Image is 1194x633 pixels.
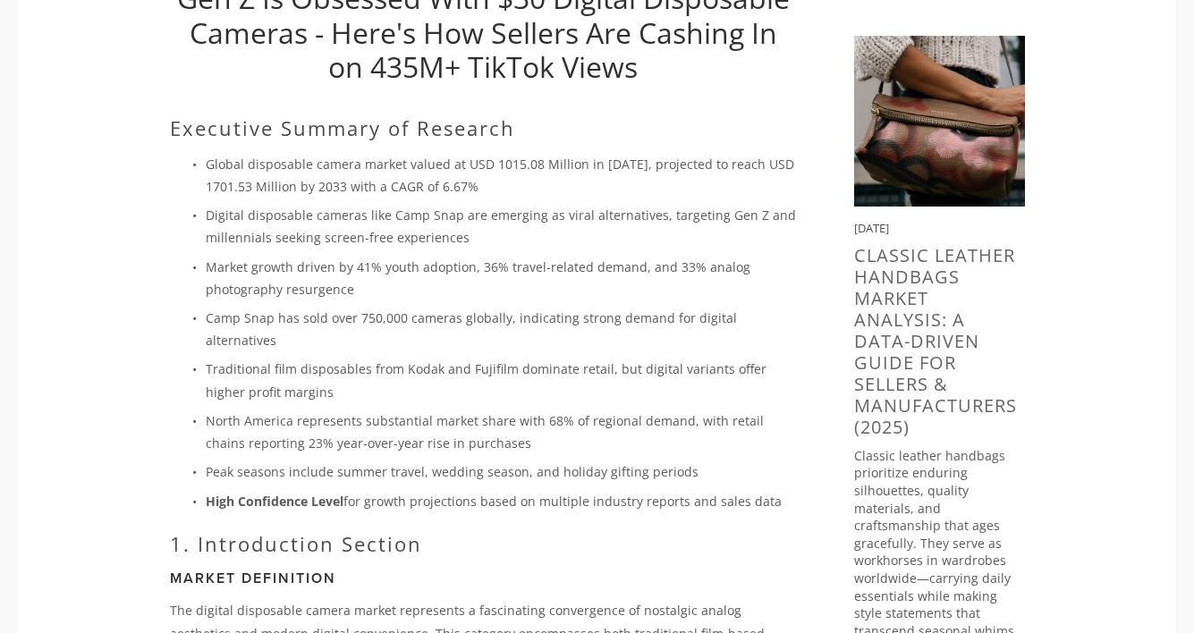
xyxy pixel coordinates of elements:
[206,204,797,249] p: Digital disposable cameras like Camp Snap are emerging as viral alternatives, targeting Gen Z and...
[206,256,797,300] p: Market growth driven by 41% youth adoption, 36% travel-related demand, and 33% analog photography...
[206,460,797,483] p: Peak seasons include summer travel, wedding season, and holiday gifting periods
[206,409,797,454] p: North America represents substantial market share with 68% of regional demand, with retail chains...
[206,490,797,512] p: for growth projections based on multiple industry reports and sales data
[206,307,797,351] p: Camp Snap has sold over 750,000 cameras globally, indicating strong demand for digital alternatives
[170,116,797,139] h2: Executive Summary of Research
[206,358,797,402] p: Traditional film disposables from Kodak and Fujifilm dominate retail, but digital variants offer ...
[170,532,797,555] h2: 1. Introduction Section
[854,36,1025,207] img: Classic Leather Handbags Market Analysis: A Data-Driven Guide for Sellers &amp; Manufacturers (2025)
[854,220,889,236] time: [DATE]
[170,570,797,587] h3: Market Definition
[206,153,797,198] p: Global disposable camera market valued at USD 1015.08 Million in [DATE], projected to reach USD 1...
[854,243,1017,439] a: Classic Leather Handbags Market Analysis: A Data-Driven Guide for Sellers & Manufacturers (2025)
[206,493,343,510] strong: High Confidence Level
